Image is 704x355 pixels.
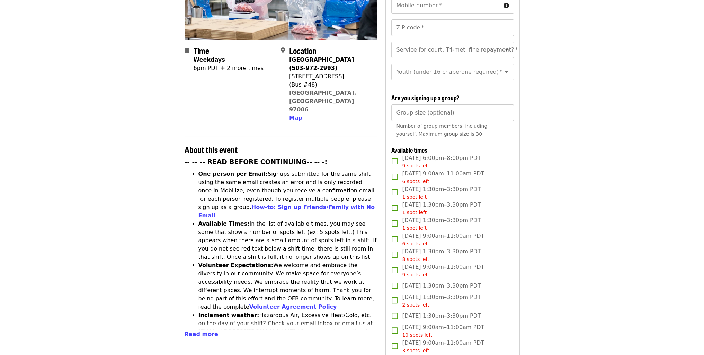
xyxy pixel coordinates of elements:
[198,171,268,177] strong: One person per Email:
[194,56,225,63] strong: Weekdays
[289,115,302,121] span: Map
[402,293,481,309] span: [DATE] 1:30pm–3:30pm PDT
[198,220,250,227] strong: Available Times:
[502,45,511,55] button: Open
[402,201,481,216] span: [DATE] 1:30pm–3:30pm PDT
[402,339,484,354] span: [DATE] 9:00am–11:00am PDT
[402,163,429,169] span: 9 spots left
[198,262,274,268] strong: Volunteer Expectations:
[198,170,377,220] li: Signups submitted for the same shift using the same email creates an error and is only recorded o...
[402,210,427,215] span: 1 spot left
[402,225,427,231] span: 1 spot left
[402,241,429,246] span: 6 spots left
[402,216,481,232] span: [DATE] 1:30pm–3:30pm PDT
[185,158,327,165] strong: -- -- -- READ BEFORE CONTINUING-- -- -:
[198,312,259,318] strong: Inclement weather:
[249,303,337,310] a: Volunteer Agreement Policy
[281,47,285,54] i: map-marker-alt icon
[194,44,209,56] span: Time
[391,145,427,154] span: Available times
[402,256,429,262] span: 8 spots left
[198,220,377,261] li: In the list of available times, you may see some that show a number of spots left (ex: 5 spots le...
[289,90,356,113] a: [GEOGRAPHIC_DATA], [GEOGRAPHIC_DATA] 97006
[402,170,484,185] span: [DATE] 9:00am–11:00am PDT
[402,323,484,339] span: [DATE] 9:00am–11:00am PDT
[504,2,509,9] i: circle-info icon
[402,194,427,200] span: 1 spot left
[194,64,264,72] div: 6pm PDT + 2 more times
[402,247,481,263] span: [DATE] 1:30pm–3:30pm PDT
[198,311,377,353] li: Hazardous Air, Excessive Heat/Cold, etc. on the day of your shift? Check your email inbox or emai...
[402,179,429,184] span: 6 spots left
[289,56,354,71] strong: [GEOGRAPHIC_DATA] (503-972-2993)
[402,263,484,279] span: [DATE] 9:00am–11:00am PDT
[402,312,481,320] span: [DATE] 1:30pm–3:30pm PDT
[289,81,372,89] div: (Bus #48)
[391,19,514,36] input: ZIP code
[402,272,429,277] span: 9 spots left
[402,154,481,170] span: [DATE] 6:00pm–8:00pm PDT
[289,114,302,122] button: Map
[391,93,460,102] span: Are you signing up a group?
[185,330,218,338] button: Read more
[289,72,372,81] div: [STREET_ADDRESS]
[402,302,429,308] span: 2 spots left
[198,204,375,219] a: How-to: Sign up Friends/Family with No Email
[502,67,511,77] button: Open
[402,332,432,338] span: 10 spots left
[198,261,377,311] li: We welcome and embrace the diversity in our community. We make space for everyone’s accessibility...
[396,123,487,137] span: Number of group members, including yourself. Maximum group size is 30
[391,104,514,121] input: [object Object]
[185,331,218,337] span: Read more
[185,143,238,155] span: About this event
[402,185,481,201] span: [DATE] 1:30pm–3:30pm PDT
[402,232,484,247] span: [DATE] 9:00am–11:00am PDT
[402,348,429,353] span: 3 spots left
[289,44,317,56] span: Location
[185,47,189,54] i: calendar icon
[402,282,481,290] span: [DATE] 1:30pm–3:30pm PDT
